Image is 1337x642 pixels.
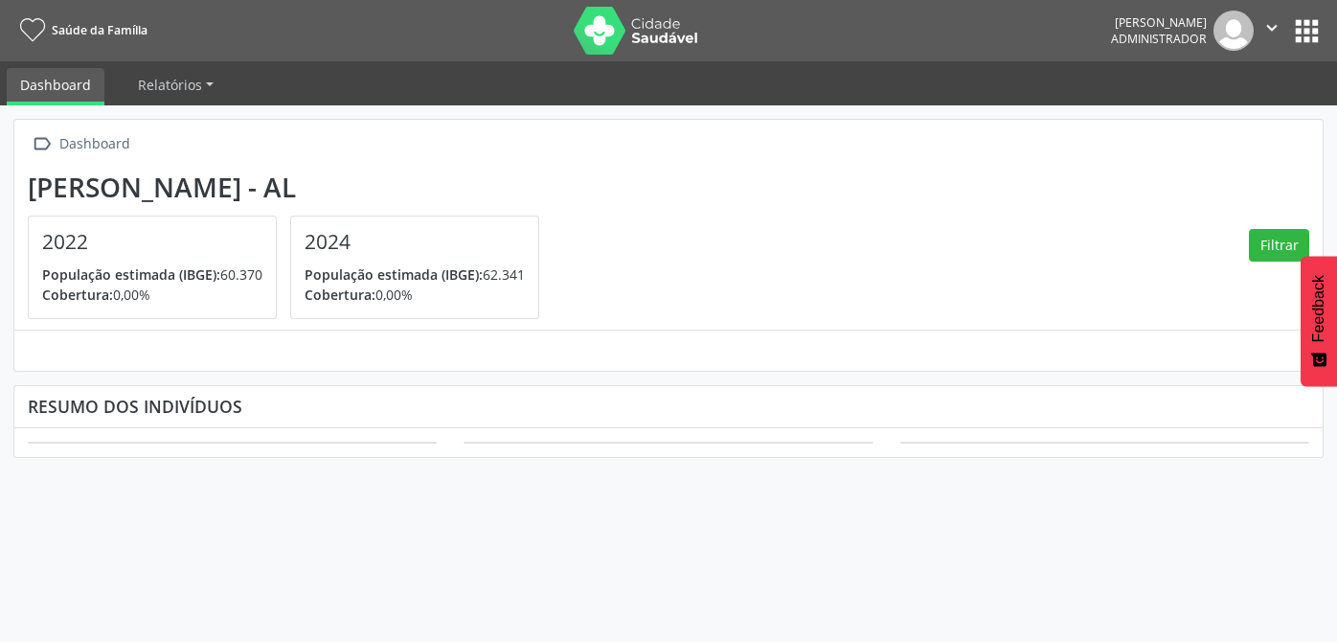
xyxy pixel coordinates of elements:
[28,172,553,203] div: [PERSON_NAME] - AL
[42,230,262,254] h4: 2022
[1111,14,1207,31] div: [PERSON_NAME]
[125,68,227,102] a: Relatórios
[1301,256,1337,386] button: Feedback - Mostrar pesquisa
[42,265,220,284] span: População estimada (IBGE):
[28,130,133,158] a:  Dashboard
[1290,14,1324,48] button: apps
[28,396,1309,417] div: Resumo dos indivíduos
[52,22,147,38] span: Saúde da Família
[42,264,262,285] p: 60.370
[1310,275,1327,342] span: Feedback
[1254,11,1290,51] button: 
[7,68,104,105] a: Dashboard
[42,285,262,305] p: 0,00%
[56,130,133,158] div: Dashboard
[1213,11,1254,51] img: img
[305,265,483,284] span: População estimada (IBGE):
[305,264,525,285] p: 62.341
[1261,17,1282,38] i: 
[305,286,375,304] span: Cobertura:
[305,285,525,305] p: 0,00%
[138,76,202,94] span: Relatórios
[13,14,147,46] a: Saúde da Família
[1111,31,1207,47] span: Administrador
[42,286,113,304] span: Cobertura:
[28,130,56,158] i: 
[1249,229,1309,262] button: Filtrar
[305,230,525,254] h4: 2024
